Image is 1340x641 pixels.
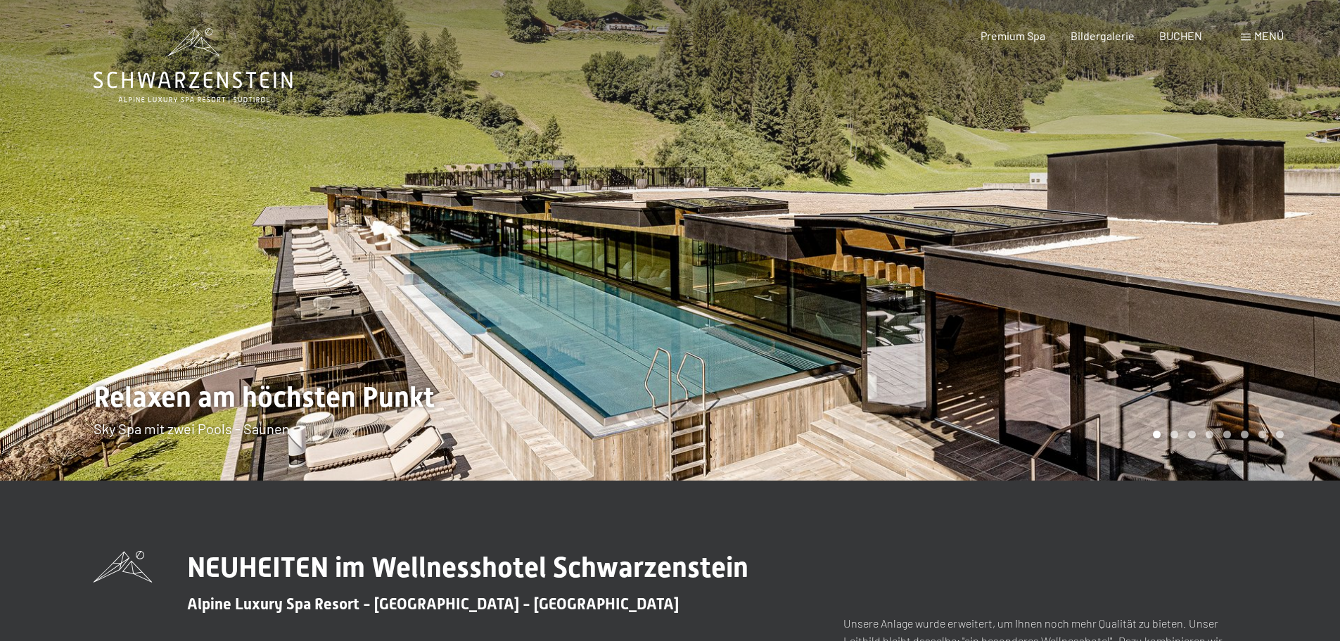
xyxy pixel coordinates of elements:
[1254,29,1284,42] span: Menü
[1148,431,1284,438] div: Carousel Pagination
[1188,431,1196,438] div: Carousel Page 3
[1276,431,1284,438] div: Carousel Page 8
[1258,431,1266,438] div: Carousel Page 7
[1153,431,1161,438] div: Carousel Page 1 (Current Slide)
[1071,29,1135,42] a: Bildergalerie
[1206,431,1213,438] div: Carousel Page 4
[1170,431,1178,438] div: Carousel Page 2
[187,595,679,613] span: Alpine Luxury Spa Resort - [GEOGRAPHIC_DATA] - [GEOGRAPHIC_DATA]
[1223,431,1231,438] div: Carousel Page 5
[187,551,748,584] span: NEUHEITEN im Wellnesshotel Schwarzenstein
[1159,29,1202,42] a: BUCHEN
[981,29,1045,42] a: Premium Spa
[1241,431,1249,438] div: Carousel Page 6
